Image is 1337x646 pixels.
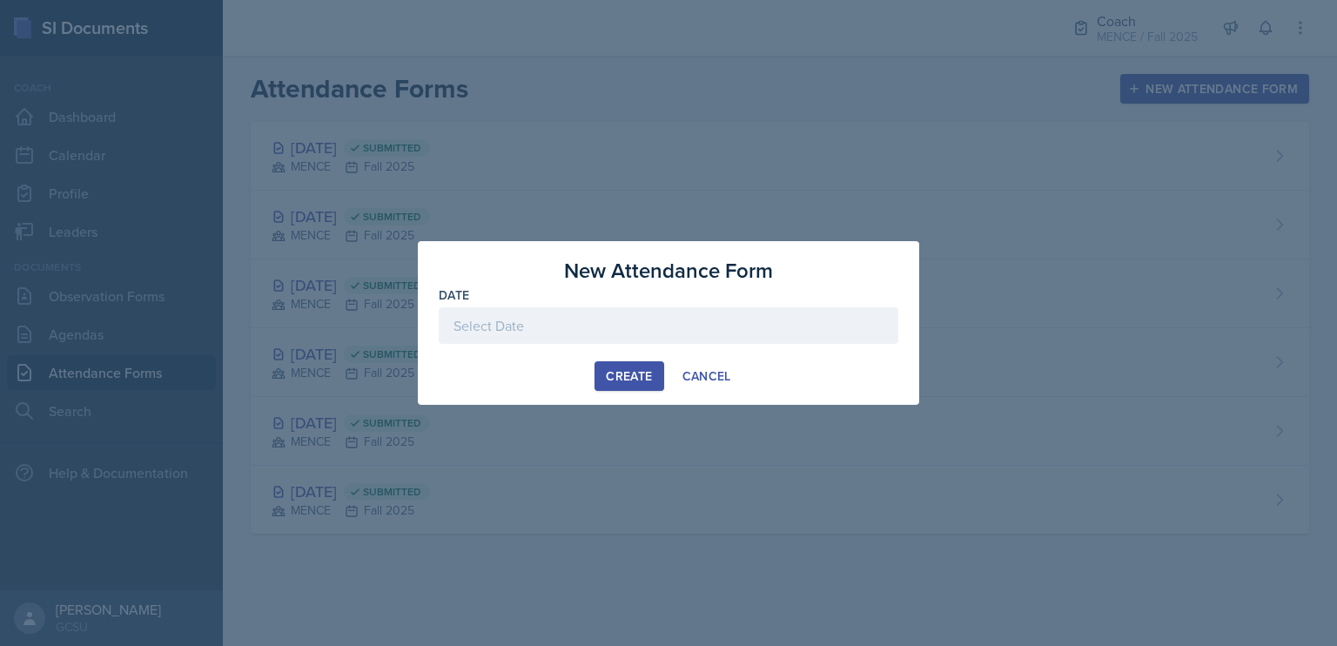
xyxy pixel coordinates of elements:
button: Create [595,361,663,391]
div: Cancel [682,369,731,383]
button: Cancel [671,361,742,391]
label: Date [439,286,469,304]
h3: New Attendance Form [564,255,773,286]
div: Create [606,369,652,383]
